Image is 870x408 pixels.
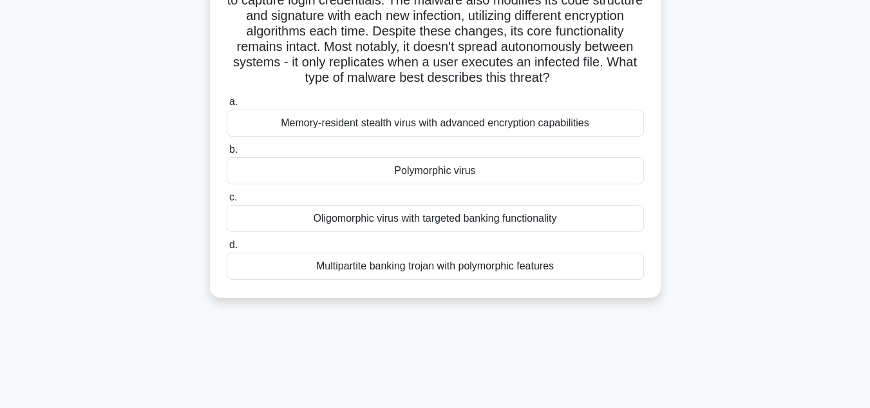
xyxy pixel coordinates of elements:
[227,205,644,232] div: Oligomorphic virus with targeted banking functionality
[229,239,238,250] span: d.
[229,191,237,202] span: c.
[229,96,238,107] span: a.
[227,253,644,280] div: Multipartite banking trojan with polymorphic features
[229,144,238,155] span: b.
[227,157,644,184] div: Polymorphic virus
[227,110,644,137] div: Memory-resident stealth virus with advanced encryption capabilities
